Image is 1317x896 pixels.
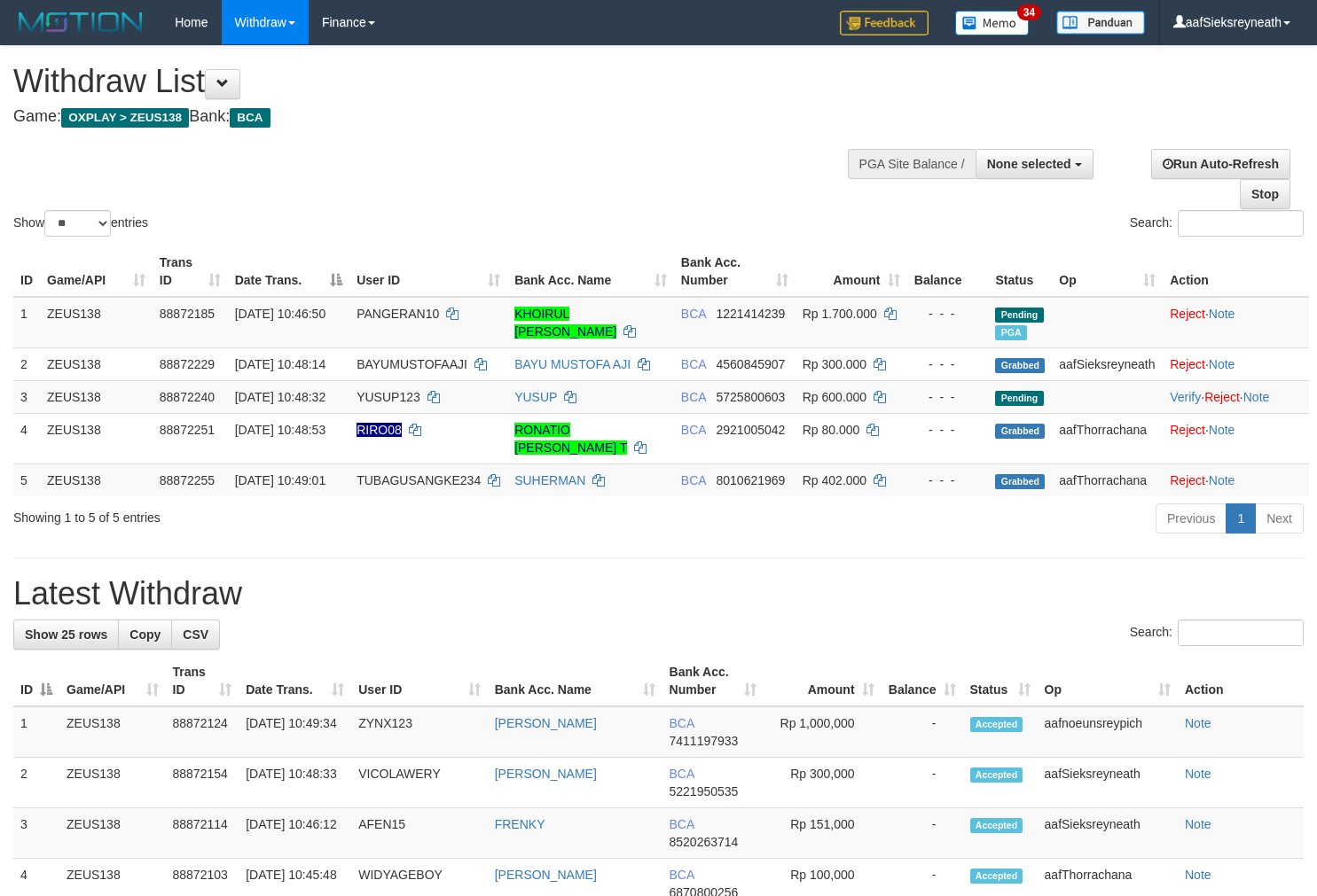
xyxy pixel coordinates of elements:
span: Rp 300.000 [803,357,866,371]
span: Rp 1.700.000 [803,307,877,321]
td: ZEUS138 [59,706,166,758]
td: - [882,758,963,808]
td: aafnoeunsreypich [1038,706,1178,758]
th: Op: activate to sort column ascending [1038,656,1178,706]
img: panduan.png [1056,11,1145,35]
a: [PERSON_NAME] [495,767,597,781]
a: Note [1243,390,1270,404]
td: AFEN15 [351,808,487,859]
span: Copy 8520263714 to clipboard [670,835,739,849]
a: Stop [1240,179,1290,209]
th: Op: activate to sort column ascending [1052,246,1163,297]
div: - - - [914,355,982,373]
th: Game/API: activate to sort column ascending [59,656,166,706]
span: Pending [995,391,1043,406]
th: Date Trans.: activate to sort column ascending [239,656,351,706]
td: [DATE] 10:49:34 [239,706,351,758]
td: aafSieksreyneath [1038,808,1178,859]
th: User ID: activate to sort column ascending [349,246,507,297]
span: BCA [681,307,706,321]
th: Balance [907,246,989,297]
td: 3 [13,808,59,859]
a: Show 25 rows [13,619,119,650]
span: Accepted [970,717,1023,732]
a: Note [1209,473,1235,487]
th: Bank Acc. Number: activate to sort column ascending [662,656,764,706]
span: Copy 5725800603 to clipboard [716,390,785,404]
td: 1 [13,706,59,758]
a: Reject [1170,423,1205,437]
a: Note [1185,767,1211,781]
th: Bank Acc. Name: activate to sort column ascending [488,656,662,706]
span: OXPLAY > ZEUS138 [61,108,189,128]
span: BCA [681,423,706,437]
a: KHOIRUL [PERSON_NAME] [514,307,616,339]
span: CSV [183,627,208,642]
th: Amount: activate to sort column ascending [764,656,882,706]
img: MOTION_logo.png [13,9,148,35]
span: [DATE] 10:48:32 [235,390,325,404]
span: Accepted [970,818,1023,833]
a: SUHERMAN [514,473,585,487]
td: ZYNX123 [351,706,487,758]
a: Note [1209,307,1235,321]
td: · [1163,464,1309,496]
td: ZEUS138 [40,347,153,380]
td: - [882,706,963,758]
span: Show 25 rows [25,627,107,642]
span: Grabbed [995,474,1045,489]
td: aafThorrachana [1052,464,1163,496]
td: Rp 1,000,000 [764,706,882,758]
span: Rp 402.000 [803,473,866,487]
span: Copy [129,627,161,642]
th: Trans ID: activate to sort column ascending [166,656,239,706]
div: - - - [914,305,982,323]
a: Verify [1170,390,1201,404]
span: 88872255 [160,473,215,487]
a: 1 [1226,503,1256,534]
span: None selected [987,157,1071,171]
a: Copy [118,619,172,650]
td: · · [1163,380,1309,413]
input: Search: [1178,619,1304,646]
td: · [1163,413,1309,464]
td: - [882,808,963,859]
th: Bank Acc. Number: activate to sort column ascending [674,246,796,297]
span: BCA [230,108,270,128]
a: [PERSON_NAME] [495,868,597,882]
span: [DATE] 10:46:50 [235,307,325,321]
th: Amount: activate to sort column ascending [796,246,907,297]
span: 34 [1017,4,1041,20]
span: 88872240 [160,390,215,404]
input: Search: [1178,210,1304,237]
h4: Game: Bank: [13,108,860,126]
td: aafSieksreyneath [1052,347,1163,380]
span: BAYUMUSTOFAAJI [357,357,467,371]
a: Reject [1170,307,1205,321]
td: ZEUS138 [40,464,153,496]
span: Copy 7411197933 to clipboard [670,734,739,748]
span: BCA [670,868,694,882]
span: BCA [681,357,706,371]
th: ID: activate to sort column descending [13,656,59,706]
td: 1 [13,297,40,348]
td: ZEUS138 [40,413,153,464]
th: Date Trans.: activate to sort column descending [228,246,349,297]
a: RONATIO [PERSON_NAME] T [514,423,627,455]
span: Copy 1221414239 to clipboard [716,307,785,321]
td: ZEUS138 [40,380,153,413]
div: - - - [914,388,982,406]
th: Action [1163,246,1309,297]
label: Search: [1130,210,1304,237]
td: aafThorrachana [1052,413,1163,464]
span: Copy 8010621969 to clipboard [716,473,785,487]
span: Rp 600.000 [803,390,866,404]
th: Status [988,246,1052,297]
span: PANGERAN10 [357,307,439,321]
td: 4 [13,413,40,464]
a: Note [1185,716,1211,730]
th: ID [13,246,40,297]
span: BCA [681,473,706,487]
label: Search: [1130,619,1304,646]
span: 88872185 [160,307,215,321]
